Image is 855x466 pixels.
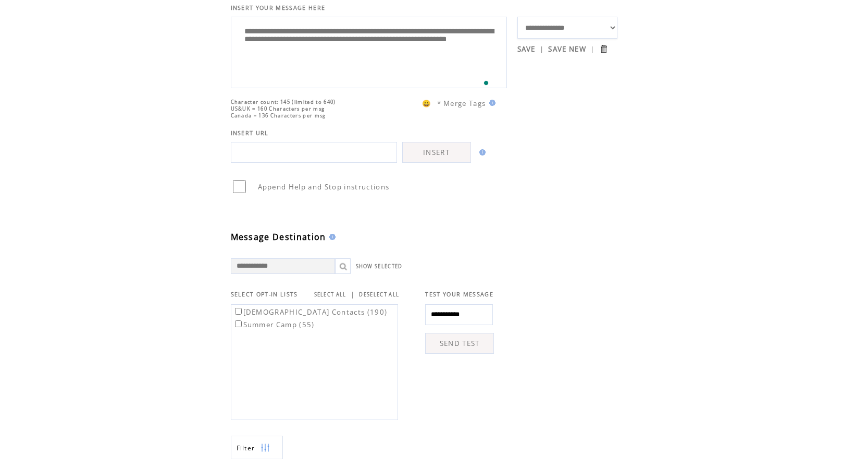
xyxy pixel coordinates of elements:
[422,99,431,108] span: 😀
[517,44,536,54] a: SAVE
[233,307,388,317] label: [DEMOGRAPHIC_DATA] Contacts (190)
[314,291,346,298] a: SELECT ALL
[233,320,315,329] label: Summer Camp (55)
[540,44,544,54] span: |
[351,290,355,299] span: |
[599,44,609,54] input: Submit
[237,20,501,82] textarea: To enrich screen reader interactions, please activate Accessibility in Grammarly extension settings
[486,100,495,106] img: help.gif
[261,436,270,460] img: filters.png
[425,291,493,298] span: TEST YOUR MESSAGE
[235,308,242,315] input: [DEMOGRAPHIC_DATA] Contacts (190)
[235,320,242,327] input: Summer Camp (55)
[359,291,399,298] a: DESELECT ALL
[425,333,494,354] a: SEND TEST
[231,436,283,459] a: Filter
[548,44,586,54] a: SAVE NEW
[476,149,486,156] img: help.gif
[590,44,594,54] span: |
[231,231,326,243] span: Message Destination
[326,234,336,240] img: help.gif
[237,444,255,452] span: Show filters
[231,291,298,298] span: SELECT OPT-IN LISTS
[231,129,269,137] span: INSERT URL
[437,99,486,108] span: * Merge Tags
[231,112,326,119] span: Canada = 136 Characters per msg
[231,105,325,112] span: US&UK = 160 Characters per msg
[258,182,390,192] span: Append Help and Stop instructions
[356,263,403,270] a: SHOW SELECTED
[231,99,336,105] span: Character count: 145 (limited to 640)
[231,4,326,11] span: INSERT YOUR MESSAGE HERE
[402,142,471,163] a: INSERT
